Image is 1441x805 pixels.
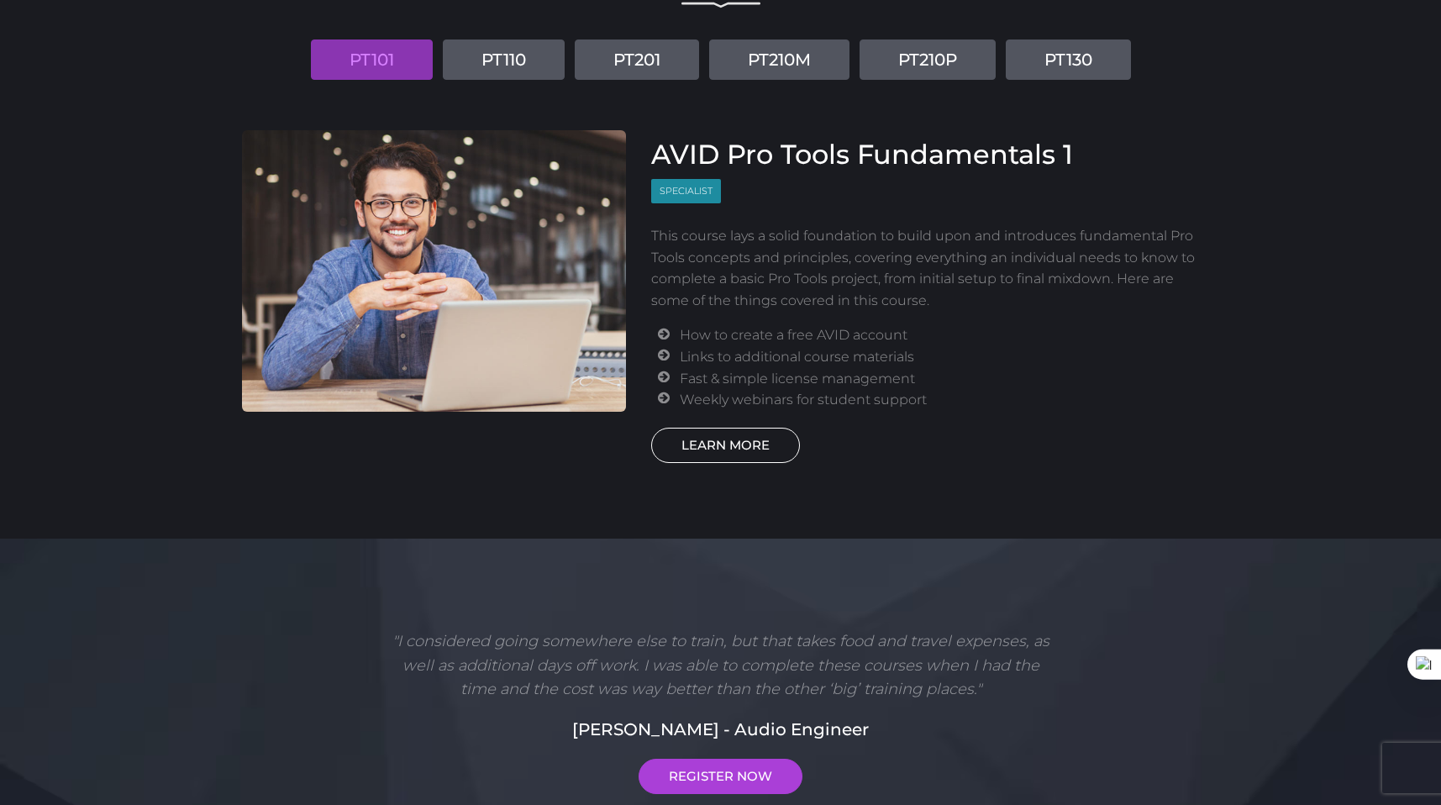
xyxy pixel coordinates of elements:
[651,225,1200,311] p: This course lays a solid foundation to build upon and introduces fundamental Pro Tools concepts a...
[709,39,849,80] a: PT210M
[680,368,1199,390] li: Fast & simple license management
[681,2,760,8] img: decorative line
[386,629,1056,702] p: "I considered going somewhere else to train, but that takes food and travel expenses, as well as ...
[1006,39,1131,80] a: PT130
[242,717,1200,742] h5: [PERSON_NAME] - Audio Engineer
[575,39,699,80] a: PT201
[860,39,996,80] a: PT210P
[242,130,627,412] img: AVID Pro Tools Fundamentals 1 Course
[680,324,1199,346] li: How to create a free AVID account
[651,179,721,203] span: Specialist
[443,39,565,80] a: PT110
[680,389,1199,411] li: Weekly webinars for student support
[651,428,800,463] a: LEARN MORE
[680,346,1199,368] li: Links to additional course materials
[639,759,802,794] a: REGISTER NOW
[311,39,433,80] a: PT101
[651,139,1200,171] h3: AVID Pro Tools Fundamentals 1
